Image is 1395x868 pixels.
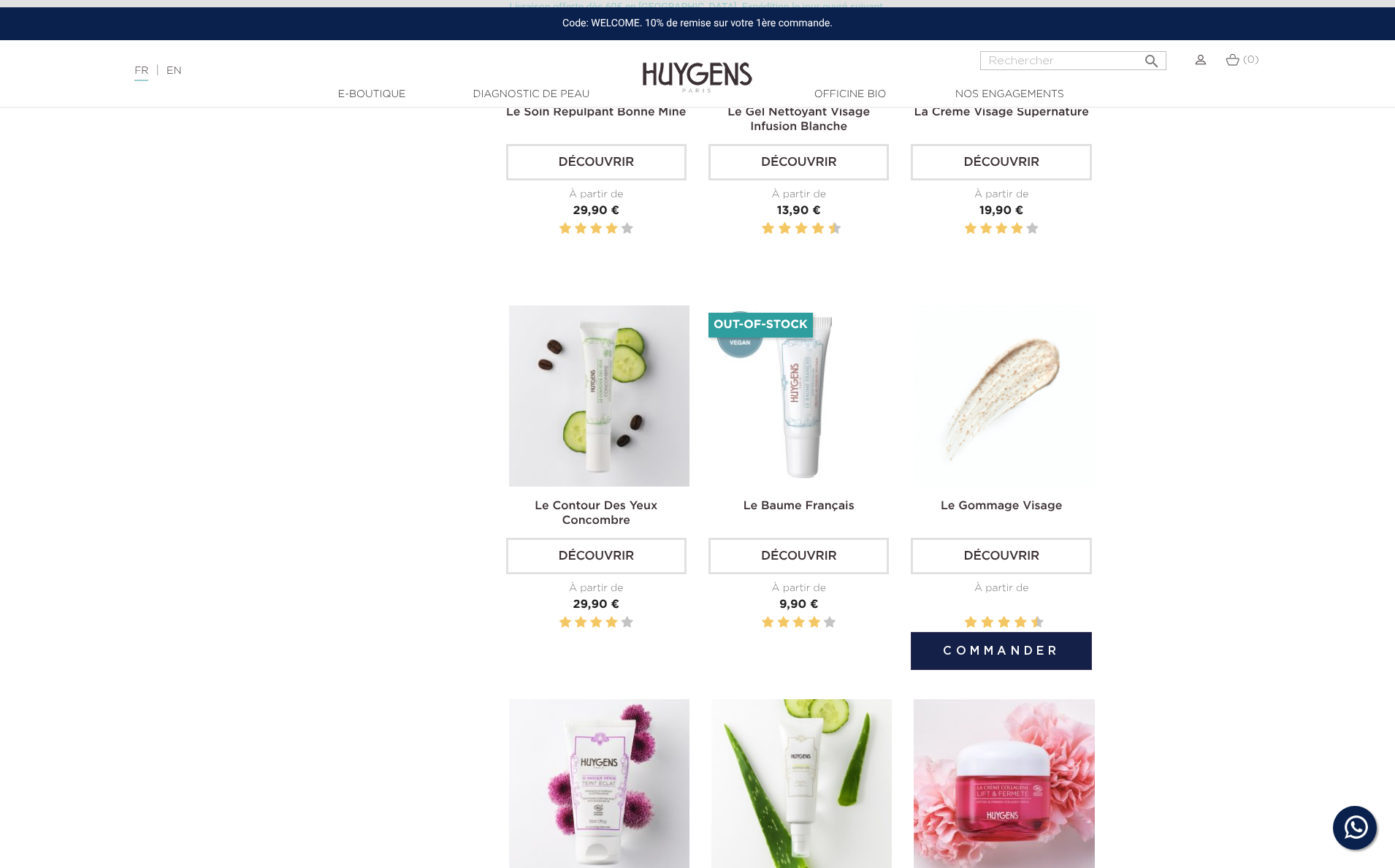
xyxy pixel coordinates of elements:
[1026,220,1038,238] label: 5
[793,614,805,632] label: 3
[809,614,820,632] label: 4
[914,107,1089,118] a: La Crème Visage Supernature
[825,220,828,238] label: 9
[792,220,795,238] label: 5
[559,220,571,238] label: 1
[911,144,1091,180] a: Découvrir
[590,220,602,238] label: 3
[978,614,980,632] label: 3
[621,220,632,238] label: 5
[1001,614,1008,632] label: 6
[1139,47,1165,66] button: 
[911,632,1091,670] button: Commander
[809,220,811,238] label: 7
[1033,614,1041,632] label: 10
[744,500,855,512] a: Le Baume Français
[605,614,617,632] label: 4
[573,599,619,611] span: 29,90 €
[824,614,836,632] label: 5
[779,599,819,611] span: 9,90 €
[573,205,619,217] span: 29,90 €
[506,538,687,574] a: Découvrir
[776,220,778,238] label: 3
[590,614,602,632] label: 3
[980,220,992,238] label: 2
[621,614,632,632] label: 5
[777,614,789,632] label: 2
[967,614,974,632] label: 2
[458,87,604,102] a: Diagnostic de peau
[575,614,586,632] label: 2
[1028,614,1031,632] label: 9
[134,66,148,81] a: FR
[980,51,1166,70] input: Rechercher
[1243,55,1259,65] span: (0)
[759,220,761,238] label: 1
[127,62,570,80] div: |
[708,144,889,180] a: Découvrir
[643,39,752,95] img: Huygens
[506,144,687,180] a: Découvrir
[762,614,773,632] label: 1
[781,220,789,238] label: 4
[995,220,1007,238] label: 3
[911,581,1091,596] div: À partir de
[962,614,964,632] label: 1
[941,500,1062,512] a: Le Gommage Visage
[1012,614,1014,632] label: 7
[575,220,586,238] label: 2
[299,87,445,102] a: E-Boutique
[506,187,687,202] div: À partir de
[559,614,571,632] label: 1
[1143,48,1161,66] i: 
[777,205,821,217] span: 13,90 €
[936,87,1082,102] a: Nos engagements
[979,205,1023,217] span: 19,90 €
[167,66,181,76] a: EN
[984,614,991,632] label: 4
[605,220,617,238] label: 4
[1011,220,1023,238] label: 4
[965,220,976,238] label: 1
[814,220,822,238] label: 8
[509,305,689,486] img: Le Contour Des Yeux Concombre
[831,220,838,238] label: 10
[777,87,923,102] a: Officine Bio
[798,220,805,238] label: 6
[535,500,657,527] a: Le Contour Des Yeux Concombre
[506,107,686,118] a: Le Soin Repulpant Bonne Mine
[711,305,892,486] img: Le Baume Français
[506,581,687,596] div: À partir de
[1017,614,1025,632] label: 8
[911,187,1091,202] div: À partir de
[708,187,889,202] div: À partir de
[911,538,1091,574] a: Découvrir
[995,614,997,632] label: 5
[765,220,772,238] label: 2
[708,313,813,338] li: Out-of-Stock
[708,581,889,596] div: À partir de
[708,538,889,574] a: Découvrir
